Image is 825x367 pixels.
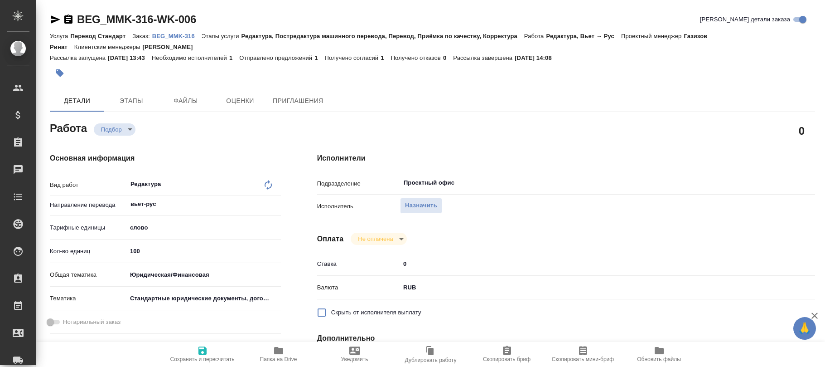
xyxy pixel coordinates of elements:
[241,33,524,39] p: Редактура, Постредактура машинного перевода, Перевод, Приёмка по качеству, Корректура
[400,280,773,295] div: RUB
[552,356,614,362] span: Скопировать мини-бриф
[127,220,281,235] div: слово
[546,33,621,39] p: Редактура, Вьет → Рус
[799,123,805,138] h2: 0
[50,223,127,232] p: Тарифные единицы
[50,63,70,83] button: Добавить тэг
[132,33,152,39] p: Заказ:
[239,54,314,61] p: Отправлено предложений
[768,182,770,184] button: Open
[70,33,132,39] p: Перевод Стандарт
[621,342,697,367] button: Обновить файлы
[317,259,400,269] p: Ставка
[355,235,396,243] button: Не оплачена
[63,14,74,25] button: Скопировать ссылку
[393,342,469,367] button: Дублировать работу
[50,14,61,25] button: Скопировать ссылку для ЯМессенджера
[443,54,453,61] p: 0
[317,234,344,245] h4: Оплата
[143,44,200,50] p: [PERSON_NAME]
[164,342,241,367] button: Сохранить и пересчитать
[108,54,152,61] p: [DATE] 13:43
[260,356,297,362] span: Папка на Drive
[515,54,559,61] p: [DATE] 14:08
[317,179,400,188] p: Подразделение
[524,33,546,39] p: Работа
[793,317,816,340] button: 🙏
[241,342,317,367] button: Папка на Drive
[94,123,135,136] div: Подбор
[391,54,443,61] p: Получено отказов
[453,54,515,61] p: Рассылка завершена
[700,15,790,24] span: [PERSON_NAME] детали заказа
[637,356,681,362] span: Обновить файлы
[273,95,323,107] span: Приглашения
[341,356,368,362] span: Уведомить
[50,201,127,210] p: Направление перевода
[400,198,442,214] button: Назначить
[797,319,812,338] span: 🙏
[98,126,125,133] button: Подбор
[400,257,773,270] input: ✎ Введи что-нибудь
[317,283,400,292] p: Валюта
[381,54,391,61] p: 1
[483,356,531,362] span: Скопировать бриф
[545,342,621,367] button: Скопировать мини-бриф
[50,119,87,136] h2: Работа
[110,95,153,107] span: Этапы
[276,203,278,205] button: Open
[152,32,202,39] a: BEG_MMK-316
[127,245,281,258] input: ✎ Введи что-нибудь
[127,291,281,306] div: Стандартные юридические документы, договоры, уставы
[63,318,121,327] span: Нотариальный заказ
[50,294,127,303] p: Тематика
[50,153,281,164] h4: Основная информация
[170,356,235,362] span: Сохранить и пересчитать
[351,233,406,245] div: Подбор
[164,95,207,107] span: Файлы
[317,342,393,367] button: Уведомить
[50,54,108,61] p: Рассылка запущена
[55,95,99,107] span: Детали
[50,33,70,39] p: Услуга
[314,54,324,61] p: 1
[317,153,815,164] h4: Исполнители
[469,342,545,367] button: Скопировать бриф
[127,267,281,283] div: Юридическая/Финансовая
[331,308,421,317] span: Скрыть от исполнителя выплату
[317,333,815,344] h4: Дополнительно
[152,33,202,39] p: BEG_MMK-316
[405,201,437,211] span: Назначить
[621,33,684,39] p: Проектный менеджер
[202,33,241,39] p: Этапы услуги
[405,357,457,363] span: Дублировать работу
[74,44,143,50] p: Клиентские менеджеры
[325,54,381,61] p: Получено согласий
[317,202,400,211] p: Исполнитель
[50,247,127,256] p: Кол-во единиц
[77,13,196,25] a: BEG_MMK-316-WK-006
[229,54,239,61] p: 1
[50,181,127,190] p: Вид работ
[218,95,262,107] span: Оценки
[152,54,229,61] p: Необходимо исполнителей
[50,270,127,279] p: Общая тематика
